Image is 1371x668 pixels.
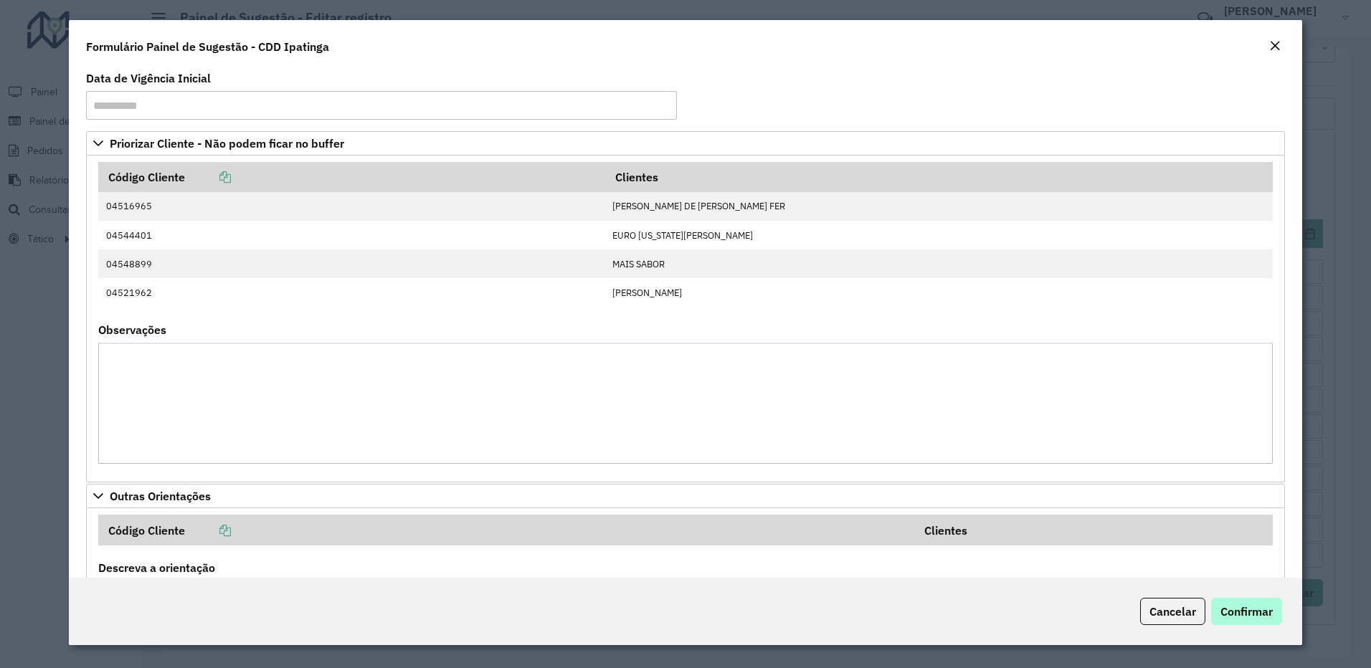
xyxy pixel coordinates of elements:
[86,131,1286,156] a: Priorizar Cliente - Não podem ficar no buffer
[1269,40,1281,52] em: Fechar
[98,249,605,278] td: 04548899
[98,162,605,192] th: Código Cliente
[1149,604,1196,619] span: Cancelar
[86,484,1286,508] a: Outras Orientações
[86,70,211,87] label: Data de Vigência Inicial
[605,162,1273,192] th: Clientes
[605,192,1273,221] td: [PERSON_NAME] DE [PERSON_NAME] FER
[185,523,231,538] a: Copiar
[98,278,605,307] td: 04521962
[110,490,211,502] span: Outras Orientações
[1265,37,1285,56] button: Close
[605,278,1273,307] td: [PERSON_NAME]
[110,138,344,149] span: Priorizar Cliente - Não podem ficar no buffer
[86,156,1286,482] div: Priorizar Cliente - Não podem ficar no buffer
[86,38,329,55] h4: Formulário Painel de Sugestão - CDD Ipatinga
[185,170,231,184] a: Copiar
[98,559,215,576] label: Descreva a orientação
[1211,598,1282,625] button: Confirmar
[1220,604,1273,619] span: Confirmar
[98,515,914,545] th: Código Cliente
[98,192,605,221] td: 04516965
[98,321,166,338] label: Observações
[605,221,1273,249] td: EURO [US_STATE][PERSON_NAME]
[605,249,1273,278] td: MAIS SABOR
[98,221,605,249] td: 04544401
[914,515,1273,545] th: Clientes
[1140,598,1205,625] button: Cancelar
